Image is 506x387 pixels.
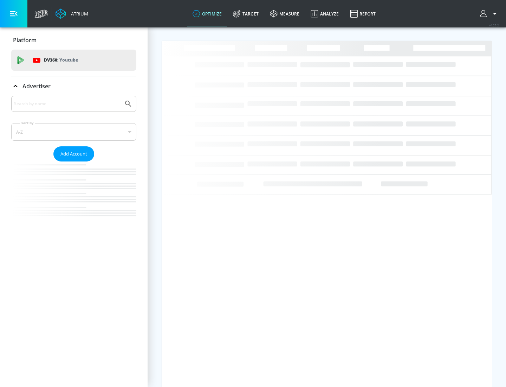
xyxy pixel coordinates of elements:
[11,96,136,230] div: Advertiser
[20,121,35,125] label: Sort By
[59,56,78,64] p: Youtube
[13,36,37,44] p: Platform
[489,23,499,27] span: v 4.25.2
[44,56,78,64] p: DV360:
[264,1,305,26] a: measure
[22,82,51,90] p: Advertiser
[11,30,136,50] div: Platform
[11,161,136,230] nav: list of Advertiser
[53,146,94,161] button: Add Account
[344,1,381,26] a: Report
[68,11,88,17] div: Atrium
[227,1,264,26] a: Target
[187,1,227,26] a: optimize
[14,99,121,108] input: Search by name
[60,150,87,158] span: Add Account
[305,1,344,26] a: Analyze
[11,76,136,96] div: Advertiser
[11,50,136,71] div: DV360: Youtube
[56,8,88,19] a: Atrium
[11,123,136,141] div: A-Z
